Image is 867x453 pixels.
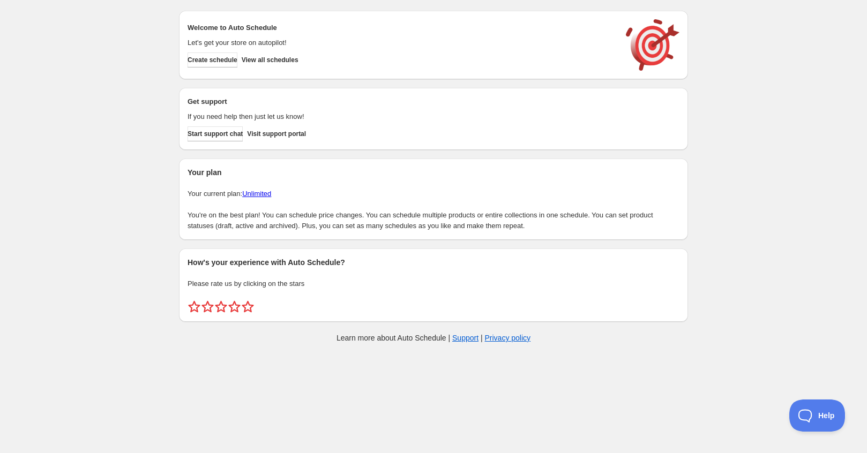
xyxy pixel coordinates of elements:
[188,37,615,48] p: Let's get your store on autopilot!
[242,52,298,67] button: View all schedules
[188,188,679,199] p: Your current plan:
[188,210,679,231] p: You're on the best plan! You can schedule price changes. You can schedule multiple products or en...
[452,334,479,342] a: Support
[485,334,531,342] a: Privacy policy
[188,96,615,107] h2: Get support
[188,130,243,138] span: Start support chat
[188,52,237,67] button: Create schedule
[188,257,679,268] h2: How's your experience with Auto Schedule?
[247,126,306,141] a: Visit support portal
[337,333,530,343] p: Learn more about Auto Schedule | |
[188,278,679,289] p: Please rate us by clicking on the stars
[247,130,306,138] span: Visit support portal
[242,56,298,64] span: View all schedules
[188,56,237,64] span: Create schedule
[188,111,615,122] p: If you need help then just let us know!
[188,167,679,178] h2: Your plan
[242,190,271,198] a: Unlimited
[188,22,615,33] h2: Welcome to Auto Schedule
[188,126,243,141] a: Start support chat
[789,399,846,432] iframe: Toggle Customer Support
